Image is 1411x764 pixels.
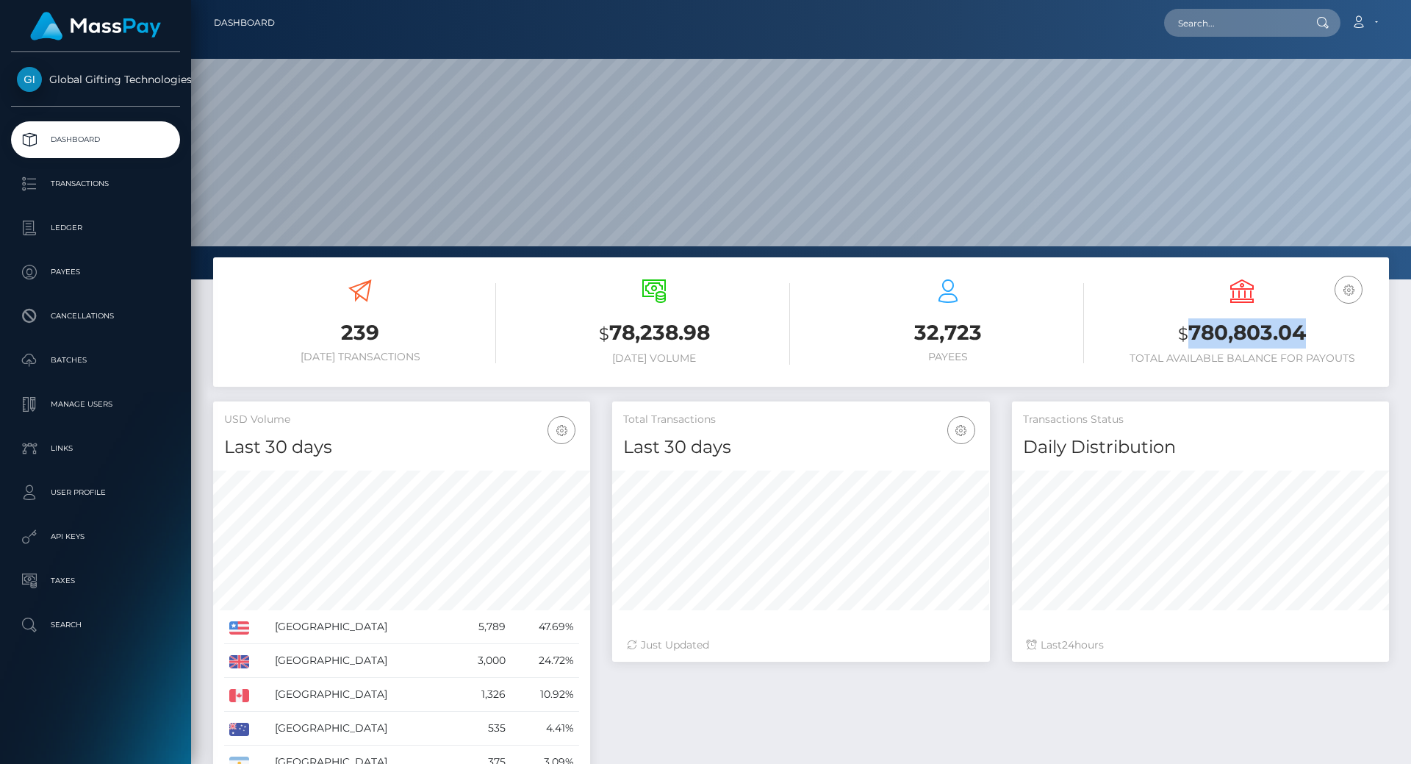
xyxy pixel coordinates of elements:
[224,435,579,460] h4: Last 30 days
[812,351,1084,363] h6: Payees
[627,638,974,653] div: Just Updated
[17,129,174,151] p: Dashboard
[11,430,180,467] a: Links
[511,712,579,746] td: 4.41%
[11,474,180,511] a: User Profile
[1178,324,1188,344] small: $
[511,678,579,712] td: 10.92%
[214,7,275,38] a: Dashboard
[224,351,496,363] h6: [DATE] Transactions
[11,73,180,86] span: Global Gifting Technologies Inc
[511,644,579,678] td: 24.72%
[812,318,1084,347] h3: 32,723
[518,318,790,349] h3: 78,238.98
[17,305,174,327] p: Cancellations
[11,386,180,423] a: Manage Users
[11,254,180,290] a: Payees
[11,342,180,379] a: Batches
[17,614,174,636] p: Search
[1106,352,1378,365] h6: Total Available Balance for Payouts
[17,393,174,415] p: Manage Users
[11,210,180,246] a: Ledger
[17,526,174,548] p: API Keys
[1023,435,1378,460] h4: Daily Distribution
[229,621,249,635] img: US.png
[17,482,174,504] p: User Profile
[17,438,174,460] p: Links
[1106,318,1378,349] h3: 780,803.04
[511,610,579,644] td: 47.69%
[224,413,579,427] h5: USD Volume
[11,298,180,335] a: Cancellations
[229,723,249,736] img: AU.png
[30,12,161,40] img: MassPay Logo
[270,678,454,712] td: [GEOGRAPHIC_DATA]
[1027,638,1374,653] div: Last hours
[453,610,511,644] td: 5,789
[1023,413,1378,427] h5: Transactions Status
[1164,9,1302,37] input: Search...
[453,678,511,712] td: 1,326
[623,435,978,460] h4: Last 30 days
[1062,638,1074,651] span: 24
[11,607,180,643] a: Search
[11,121,180,158] a: Dashboard
[17,570,174,592] p: Taxes
[17,261,174,283] p: Payees
[453,644,511,678] td: 3,000
[17,173,174,195] p: Transactions
[229,689,249,702] img: CA.png
[11,563,180,599] a: Taxes
[11,165,180,202] a: Transactions
[229,655,249,668] img: GB.png
[17,349,174,371] p: Batches
[270,644,454,678] td: [GEOGRAPHIC_DATA]
[270,712,454,746] td: [GEOGRAPHIC_DATA]
[224,318,496,347] h3: 239
[17,67,42,92] img: Global Gifting Technologies Inc
[270,610,454,644] td: [GEOGRAPHIC_DATA]
[453,712,511,746] td: 535
[623,413,978,427] h5: Total Transactions
[17,217,174,239] p: Ledger
[11,518,180,555] a: API Keys
[599,324,609,344] small: $
[518,352,790,365] h6: [DATE] Volume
